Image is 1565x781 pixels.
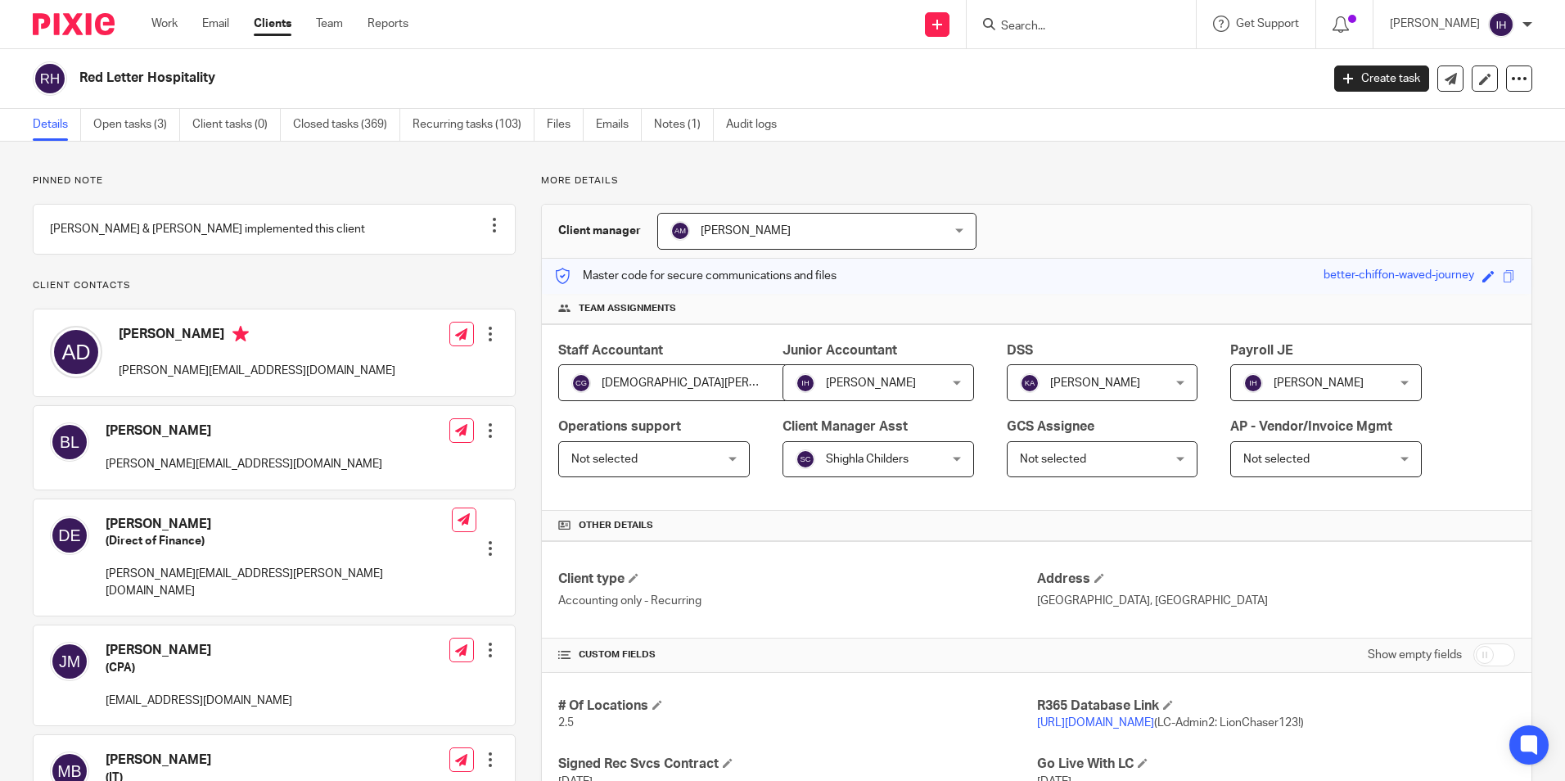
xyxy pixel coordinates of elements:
[1007,420,1094,433] span: GCS Assignee
[1390,16,1480,32] p: [PERSON_NAME]
[1243,373,1263,393] img: svg%3E
[106,642,292,659] h4: [PERSON_NAME]
[293,109,400,141] a: Closed tasks (369)
[106,422,382,440] h4: [PERSON_NAME]
[1230,344,1293,357] span: Payroll JE
[192,109,281,141] a: Client tasks (0)
[999,20,1147,34] input: Search
[726,109,789,141] a: Audit logs
[232,326,249,342] i: Primary
[558,756,1036,773] h4: Signed Rec Svcs Contract
[1037,717,1304,729] span: (LC-Admin2: LionChaser123!)
[106,456,382,472] p: [PERSON_NAME][EMAIL_ADDRESS][DOMAIN_NAME]
[1274,377,1364,389] span: [PERSON_NAME]
[654,109,714,141] a: Notes (1)
[1368,647,1462,663] label: Show empty fields
[33,61,67,96] img: svg%3E
[106,566,452,599] p: [PERSON_NAME][EMAIL_ADDRESS][PERSON_NAME][DOMAIN_NAME]
[571,454,638,465] span: Not selected
[1007,344,1033,357] span: DSS
[541,174,1532,187] p: More details
[554,268,837,284] p: Master code for secure communications and files
[1037,593,1515,609] p: [GEOGRAPHIC_DATA], [GEOGRAPHIC_DATA]
[1324,267,1474,286] div: better-chiffon-waved-journey
[558,344,663,357] span: Staff Accountant
[701,225,791,237] span: [PERSON_NAME]
[558,420,681,433] span: Operations support
[33,279,516,292] p: Client contacts
[596,109,642,141] a: Emails
[826,454,909,465] span: Shighla Childers
[1020,454,1086,465] span: Not selected
[106,660,292,676] h5: (CPA)
[1037,697,1515,715] h4: R365 Database Link
[826,377,916,389] span: [PERSON_NAME]
[106,693,292,709] p: [EMAIL_ADDRESS][DOMAIN_NAME]
[33,174,516,187] p: Pinned note
[202,16,229,32] a: Email
[119,326,395,346] h4: [PERSON_NAME]
[413,109,534,141] a: Recurring tasks (103)
[50,516,89,555] img: svg%3E
[558,648,1036,661] h4: CUSTOM FIELDS
[782,344,897,357] span: Junior Accountant
[50,326,102,378] img: svg%3E
[558,223,641,239] h3: Client manager
[796,449,815,469] img: svg%3E
[106,752,292,769] h4: [PERSON_NAME]
[1334,65,1429,92] a: Create task
[1037,756,1515,773] h4: Go Live With LC
[33,109,81,141] a: Details
[558,697,1036,715] h4: # Of Locations
[558,593,1036,609] p: Accounting only - Recurring
[558,717,574,729] span: 2.5
[254,16,291,32] a: Clients
[1050,377,1140,389] span: [PERSON_NAME]
[368,16,408,32] a: Reports
[602,377,814,389] span: [DEMOGRAPHIC_DATA][PERSON_NAME]
[50,642,89,681] img: svg%3E
[1236,18,1299,29] span: Get Support
[119,363,395,379] p: [PERSON_NAME][EMAIL_ADDRESS][DOMAIN_NAME]
[796,373,815,393] img: svg%3E
[579,519,653,532] span: Other details
[1020,373,1040,393] img: svg%3E
[79,70,1063,87] h2: Red Letter Hospitality
[670,221,690,241] img: svg%3E
[50,422,89,462] img: svg%3E
[547,109,584,141] a: Files
[316,16,343,32] a: Team
[579,302,676,315] span: Team assignments
[571,373,591,393] img: svg%3E
[93,109,180,141] a: Open tasks (3)
[1243,454,1310,465] span: Not selected
[106,533,452,549] h5: (Direct of Finance)
[33,13,115,35] img: Pixie
[1037,571,1515,588] h4: Address
[151,16,178,32] a: Work
[1230,420,1392,433] span: AP - Vendor/Invoice Mgmt
[106,516,452,533] h4: [PERSON_NAME]
[558,571,1036,588] h4: Client type
[1037,717,1154,729] a: [URL][DOMAIN_NAME]
[782,420,908,433] span: Client Manager Asst
[1488,11,1514,38] img: svg%3E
